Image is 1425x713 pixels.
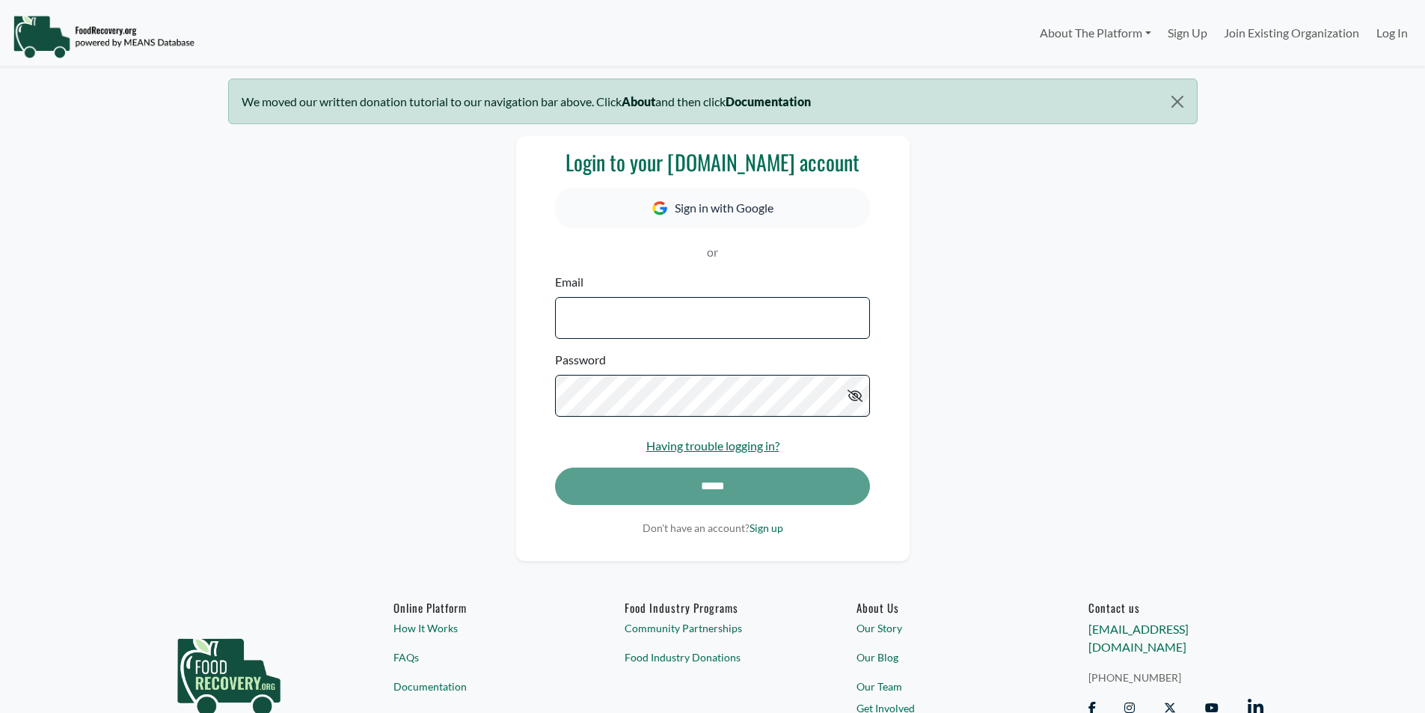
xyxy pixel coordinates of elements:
[555,520,869,536] p: Don't have an account?
[1031,18,1159,48] a: About The Platform
[1158,79,1196,124] button: Close
[856,679,1032,694] a: Our Team
[1088,670,1263,685] a: [PHONE_NUMBER]
[393,620,569,636] a: How It Works
[555,273,583,291] label: Email
[393,679,569,694] a: Documentation
[555,243,869,261] p: or
[555,351,606,369] label: Password
[622,94,655,108] b: About
[555,150,869,175] h3: Login to your [DOMAIN_NAME] account
[856,601,1032,614] a: About Us
[1216,18,1367,48] a: Join Existing Organization
[393,601,569,614] h6: Online Platform
[646,438,779,453] a: Having trouble logging in?
[1159,18,1216,48] a: Sign Up
[625,601,800,614] h6: Food Industry Programs
[13,14,194,59] img: NavigationLogo_FoodRecovery-91c16205cd0af1ed486a0f1a7774a6544ea792ac00100771e7dd3ec7c0e58e41.png
[1368,18,1416,48] a: Log In
[726,94,811,108] b: Documentation
[625,620,800,636] a: Community Partnerships
[750,521,783,534] a: Sign up
[1088,622,1189,654] a: [EMAIL_ADDRESS][DOMAIN_NAME]
[393,649,569,665] a: FAQs
[625,649,800,665] a: Food Industry Donations
[856,649,1032,665] a: Our Blog
[856,620,1032,636] a: Our Story
[1088,601,1263,614] h6: Contact us
[228,79,1198,124] div: We moved our written donation tutorial to our navigation bar above. Click and then click
[652,201,667,215] img: Google Icon
[555,188,869,228] button: Sign in with Google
